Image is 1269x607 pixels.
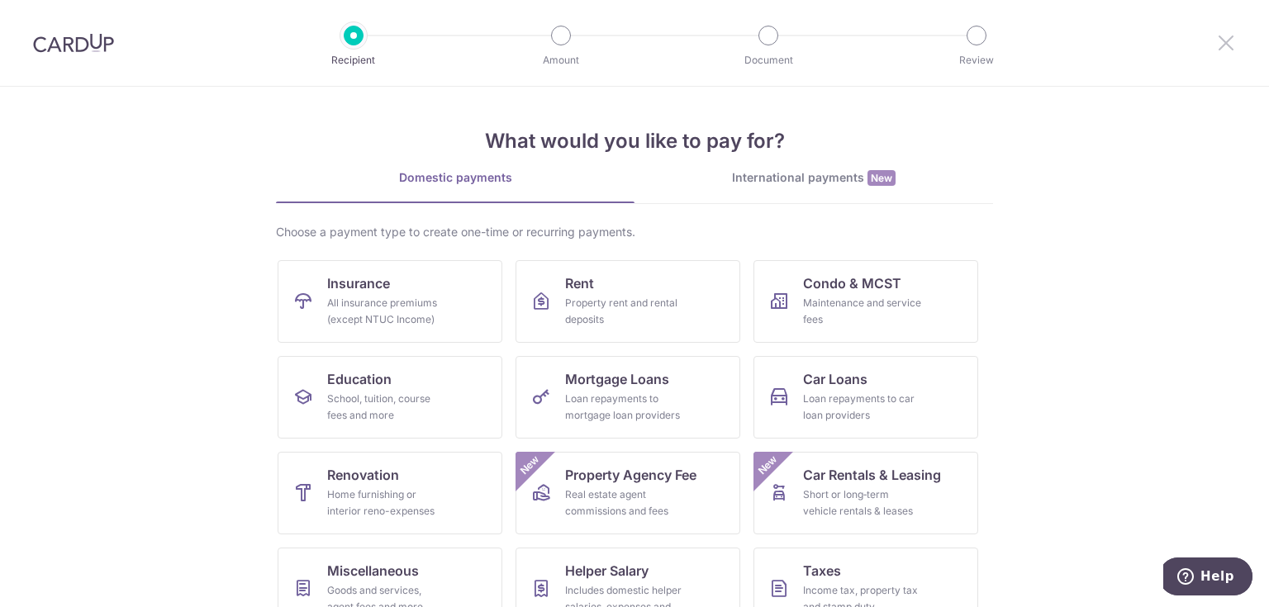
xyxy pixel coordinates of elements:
[327,369,392,389] span: Education
[707,52,829,69] p: Document
[516,356,740,439] a: Mortgage LoansLoan repayments to mortgage loan providers
[516,260,740,343] a: RentProperty rent and rental deposits
[33,33,114,53] img: CardUp
[327,486,446,519] div: Home furnishing or interior reno-expenses
[565,273,594,293] span: Rent
[565,295,684,328] div: Property rent and rental deposits
[37,12,71,26] span: Help
[565,465,696,485] span: Property Agency Fee
[516,452,544,479] span: New
[327,465,399,485] span: Renovation
[327,561,419,581] span: Miscellaneous
[753,452,978,534] a: Car Rentals & LeasingShort or long‑term vehicle rentals & leasesNew
[278,260,502,343] a: InsuranceAll insurance premiums (except NTUC Income)
[803,391,922,424] div: Loan repayments to car loan providers
[276,224,993,240] div: Choose a payment type to create one-time or recurring payments.
[565,391,684,424] div: Loan repayments to mortgage loan providers
[278,356,502,439] a: EducationSchool, tuition, course fees and more
[327,295,446,328] div: All insurance premiums (except NTUC Income)
[803,295,922,328] div: Maintenance and service fees
[867,170,896,186] span: New
[565,486,684,519] div: Real estate agent commissions and fees
[292,52,415,69] p: Recipient
[803,369,867,389] span: Car Loans
[1163,557,1252,599] iframe: Opens a widget where you can find more information
[327,273,390,293] span: Insurance
[754,452,782,479] span: New
[327,391,446,424] div: School, tuition, course fees and more
[276,169,634,186] div: Domestic payments
[915,52,1038,69] p: Review
[753,356,978,439] a: Car LoansLoan repayments to car loan providers
[803,486,922,519] div: Short or long‑term vehicle rentals & leases
[634,169,993,187] div: International payments
[500,52,622,69] p: Amount
[803,465,941,485] span: Car Rentals & Leasing
[803,273,901,293] span: Condo & MCST
[565,369,669,389] span: Mortgage Loans
[803,561,841,581] span: Taxes
[565,561,649,581] span: Helper Salary
[516,452,740,534] a: Property Agency FeeReal estate agent commissions and feesNew
[278,452,502,534] a: RenovationHome furnishing or interior reno-expenses
[276,126,993,156] h4: What would you like to pay for?
[753,260,978,343] a: Condo & MCSTMaintenance and service fees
